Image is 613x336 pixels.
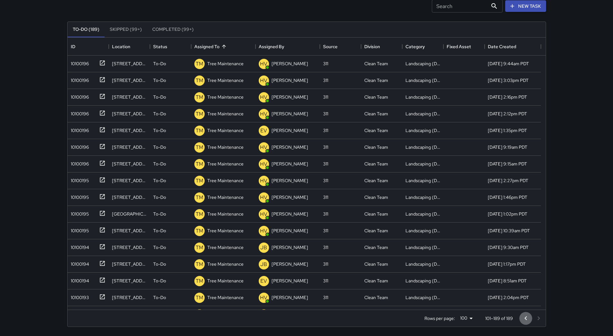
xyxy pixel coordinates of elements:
[112,60,147,67] div: 417 Tehama Street
[323,177,328,184] div: 311
[488,77,529,84] div: 5/22/2025, 3:03pm PDT
[153,177,166,184] p: To-Do
[207,177,244,184] p: Tree Maintenance
[68,158,89,167] div: 10100196
[260,144,267,151] p: HV
[68,91,89,100] div: 10100196
[112,194,147,200] div: 453 Minna Street
[364,144,388,150] div: Clean Team
[272,127,308,134] p: [PERSON_NAME]
[196,294,203,302] p: TM
[405,77,440,84] div: Landscaping (DG & Weeds)
[260,93,267,101] p: HV
[207,261,244,267] p: Tree Maintenance
[260,277,267,285] p: EV
[364,111,388,117] div: Clean Team
[112,177,147,184] div: 1028 Mission Street
[196,194,203,201] p: TM
[320,38,361,56] div: Source
[112,227,147,234] div: 1045 Mission Street
[405,261,440,267] div: Landscaping (DG & Weeds)
[153,94,166,100] p: To-Do
[112,94,147,100] div: 423 Clementina Street
[196,127,203,135] p: TM
[150,38,191,56] div: Status
[196,144,203,151] p: TM
[323,38,338,56] div: Source
[272,211,308,217] p: [PERSON_NAME]
[194,38,219,56] div: Assigned To
[207,77,244,84] p: Tree Maintenance
[424,315,455,322] p: Rows per page:
[68,242,89,251] div: 10100194
[68,38,109,56] div: ID
[153,77,166,84] p: To-Do
[364,211,388,217] div: Clean Team
[207,127,244,134] p: Tree Maintenance
[272,60,308,67] p: [PERSON_NAME]
[153,227,166,234] p: To-Do
[488,144,527,150] div: 5/22/2025, 9:19am PDT
[364,244,388,251] div: Clean Team
[272,144,308,150] p: [PERSON_NAME]
[488,60,529,67] div: 5/23/2025, 9:44am PDT
[323,211,328,217] div: 311
[260,227,267,235] p: HV
[323,244,328,251] div: 311
[447,38,471,56] div: Fixed Asset
[207,194,244,200] p: Tree Maintenance
[323,194,328,200] div: 311
[260,110,267,118] p: HV
[488,94,527,100] div: 5/22/2025, 2:16pm PDT
[68,208,89,217] div: 10100195
[323,94,328,100] div: 311
[405,278,440,284] div: Landscaping (DG & Weeds)
[402,38,443,56] div: Category
[405,60,440,67] div: Landscaping (DG & Weeds)
[260,244,267,252] p: JB
[260,127,267,135] p: EV
[68,292,89,301] div: 10100193
[272,294,308,301] p: [PERSON_NAME]
[153,261,166,267] p: To-Do
[153,127,166,134] p: To-Do
[153,38,167,56] div: Status
[153,244,166,251] p: To-Do
[443,38,485,56] div: Fixed Asset
[153,144,166,150] p: To-Do
[196,244,203,252] p: TM
[196,277,203,285] p: TM
[196,60,203,68] p: TM
[68,125,89,134] div: 10100196
[488,261,526,267] div: 5/19/2025, 1:17pm PDT
[272,94,308,100] p: [PERSON_NAME]
[519,312,532,325] button: Go to previous page
[260,261,267,268] p: JB
[207,294,244,301] p: Tree Maintenance
[260,77,267,84] p: HV
[364,161,388,167] div: Clean Team
[485,315,513,322] p: 101–189 of 189
[68,22,105,37] button: To-Do (189)
[112,144,147,150] div: 534 Minna Street
[207,211,244,217] p: Tree Maintenance
[272,244,308,251] p: [PERSON_NAME]
[272,177,308,184] p: [PERSON_NAME]
[255,38,320,56] div: Assigned By
[259,38,284,56] div: Assigned By
[68,75,89,84] div: 10100196
[323,77,328,84] div: 311
[68,308,89,317] div: 10100193
[260,60,267,68] p: HV
[272,261,308,267] p: [PERSON_NAME]
[488,227,530,234] div: 5/21/2025, 10:39am PDT
[364,77,388,84] div: Clean Team
[260,177,267,185] p: HV
[207,60,244,67] p: Tree Maintenance
[488,111,527,117] div: 5/22/2025, 2:12pm PDT
[458,314,475,323] div: 100
[364,127,388,134] div: Clean Team
[68,175,89,184] div: 10100195
[405,144,440,150] div: Landscaping (DG & Weeds)
[323,227,328,234] div: 311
